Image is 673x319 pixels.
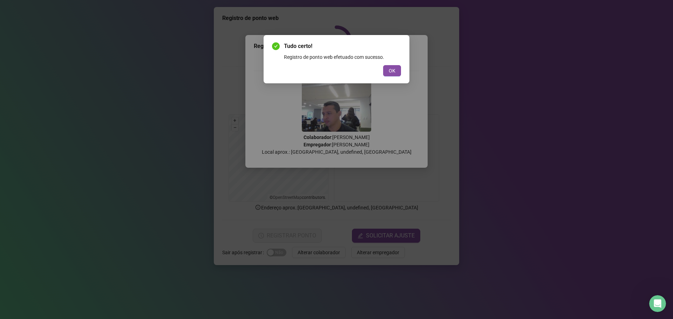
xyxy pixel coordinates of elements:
button: OK [383,65,401,76]
span: OK [389,67,395,75]
span: Tudo certo! [284,42,401,50]
div: Registro de ponto web efetuado com sucesso. [284,53,401,61]
span: check-circle [272,42,280,50]
iframe: Intercom live chat [649,295,666,312]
